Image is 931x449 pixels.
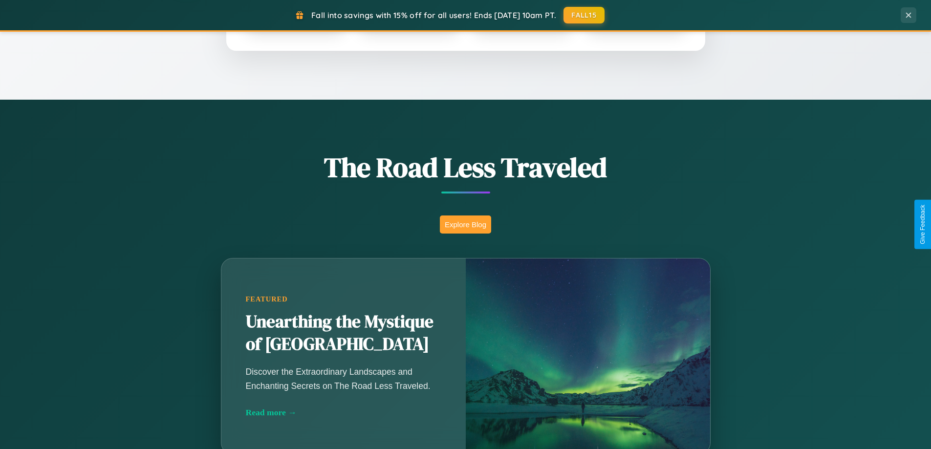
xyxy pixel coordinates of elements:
div: Give Feedback [919,205,926,244]
button: Explore Blog [440,215,491,234]
h2: Unearthing the Mystique of [GEOGRAPHIC_DATA] [246,311,441,356]
p: Discover the Extraordinary Landscapes and Enchanting Secrets on The Road Less Traveled. [246,365,441,392]
h1: The Road Less Traveled [173,149,759,186]
span: Fall into savings with 15% off for all users! Ends [DATE] 10am PT. [311,10,556,20]
button: FALL15 [563,7,605,23]
div: Featured [246,295,441,303]
div: Read more → [246,407,441,418]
